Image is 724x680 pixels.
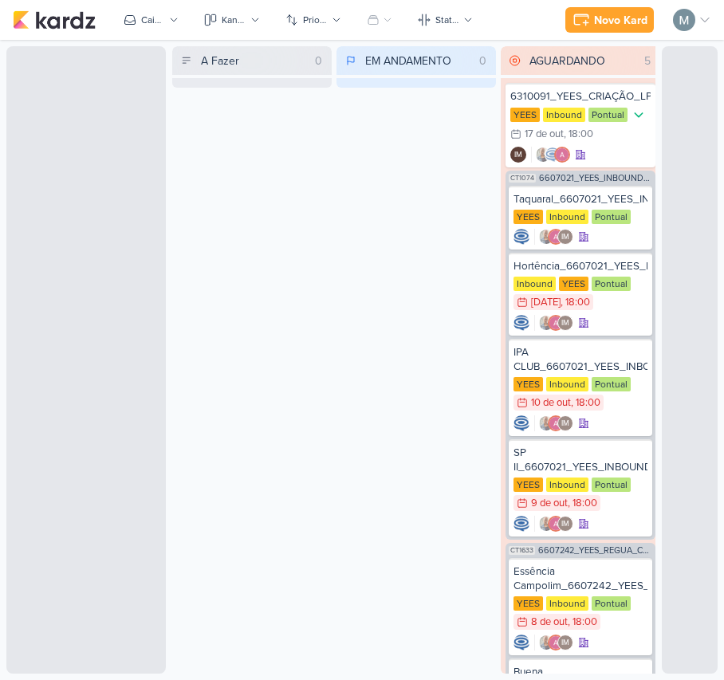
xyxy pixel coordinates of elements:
div: Pontual [592,377,631,391]
div: Inbound [546,377,588,391]
div: , 18:00 [568,617,597,627]
span: CT1074 [509,174,536,183]
img: kardz.app [13,10,96,29]
div: 17 de out [525,129,564,140]
div: Novo Kard [594,12,647,29]
div: YEES [559,277,588,291]
div: Hortência_6607021_YEES_INBOUND_NOVA_PROPOSTA_RÉGUA_NOVOS_LEADS [513,259,647,273]
div: 8 de out [531,617,568,627]
div: [DATE] [531,297,561,308]
div: Colaboradores: Iara Santos, Alessandra Gomes, Isabella Machado Guimarães [534,315,573,331]
div: Inbound [543,108,585,122]
div: Inbound [546,596,588,611]
div: Pontual [592,596,631,611]
img: Iara Santos [538,635,554,651]
p: IM [561,420,569,428]
div: YEES [513,377,543,391]
div: Isabella Machado Guimarães [557,229,573,245]
div: Pontual [592,277,631,291]
img: Iara Santos [538,415,554,431]
div: Pontual [588,108,628,122]
img: Caroline Traven De Andrade [513,415,529,431]
p: IM [561,639,569,647]
img: Alessandra Gomes [554,147,570,163]
div: Colaboradores: Iara Santos, Alessandra Gomes, Isabella Machado Guimarães [534,516,573,532]
div: Isabella Machado Guimarães [557,315,573,331]
img: Caroline Traven De Andrade [513,315,529,331]
img: Iara Santos [535,147,551,163]
span: 6607021_YEES_INBOUND_NOVA_PROPOSTA_RÉGUA_NOVOS_LEADS [539,174,652,183]
div: , 18:00 [568,498,597,509]
div: , 18:00 [564,129,593,140]
div: 0 [473,53,493,69]
div: , 18:00 [561,297,590,308]
div: YEES [513,596,543,611]
div: YEES [513,478,543,492]
div: Criador(a): Caroline Traven De Andrade [513,315,529,331]
img: Alessandra Gomes [548,229,564,245]
div: 5 [638,53,657,69]
div: Isabella Machado Guimarães [557,635,573,651]
img: Alessandra Gomes [548,635,564,651]
img: Alessandra Gomes [548,516,564,532]
img: Iara Santos [538,315,554,331]
img: Caroline Traven De Andrade [513,516,529,532]
div: 6310091_YEES_CRIAÇÃO_LP_TATUAPÉ [510,89,651,104]
span: CT1633 [509,546,535,555]
div: , 18:00 [571,398,600,408]
p: IM [514,151,522,159]
div: Isabella Machado Guimarães [557,415,573,431]
div: 10 de out [531,398,571,408]
div: 0 [309,53,329,69]
div: Colaboradores: Iara Santos, Alessandra Gomes, Isabella Machado Guimarães [534,229,573,245]
img: Caroline Traven De Andrade [513,229,529,245]
div: YEES [513,210,543,224]
div: Pontual [592,210,631,224]
div: Taquaral_6607021_YEES_INBOUND_NOVA_PROPOSTA_RÉGUA_NOVOS_LEADS [513,192,647,206]
div: Essência Campolim_6607242_YEES_REGUA_COMPRADORES_CAMPINAS_SOROCABA [513,564,647,593]
div: Colaboradores: Iara Santos, Alessandra Gomes, Isabella Machado Guimarães [534,635,573,651]
img: Mariana Amorim [673,9,695,31]
div: Inbound [513,277,556,291]
div: Pontual [592,478,631,492]
div: Criador(a): Caroline Traven De Andrade [513,516,529,532]
p: IM [561,320,569,328]
p: IM [561,234,569,242]
div: SP II_6607021_YEES_INBOUND_NOVA_PROPOSTA_RÉGUA_NOVOS_LEADS [513,446,647,474]
div: YEES [510,108,540,122]
img: Iara Santos [538,229,554,245]
img: Iara Santos [538,516,554,532]
div: Colaboradores: Iara Santos, Caroline Traven De Andrade, Alessandra Gomes [531,147,570,163]
span: 6607242_YEES_REGUA_COMPRADORES_CAMPINAS_SOROCABA [538,546,652,555]
div: Criador(a): Caroline Traven De Andrade [513,229,529,245]
p: IM [561,521,569,529]
div: Criador(a): Caroline Traven De Andrade [513,635,529,651]
img: Caroline Traven De Andrade [513,635,529,651]
div: 9 de out [531,498,568,509]
div: Inbound [546,478,588,492]
img: Alessandra Gomes [548,315,564,331]
div: Criador(a): Isabella Machado Guimarães [510,147,526,163]
div: Inbound [546,210,588,224]
div: Prioridade Baixa [631,107,647,123]
button: Novo Kard [565,7,654,33]
img: Caroline Traven De Andrade [545,147,561,163]
div: IPA CLUB_6607021_YEES_INBOUND_NOVA_PROPOSTA_RÉGUA_NOVOS_LEADS [513,345,647,374]
div: Colaboradores: Iara Santos, Alessandra Gomes, Isabella Machado Guimarães [534,415,573,431]
div: Isabella Machado Guimarães [510,147,526,163]
img: Alessandra Gomes [548,415,564,431]
div: Isabella Machado Guimarães [557,516,573,532]
div: Criador(a): Caroline Traven De Andrade [513,415,529,431]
